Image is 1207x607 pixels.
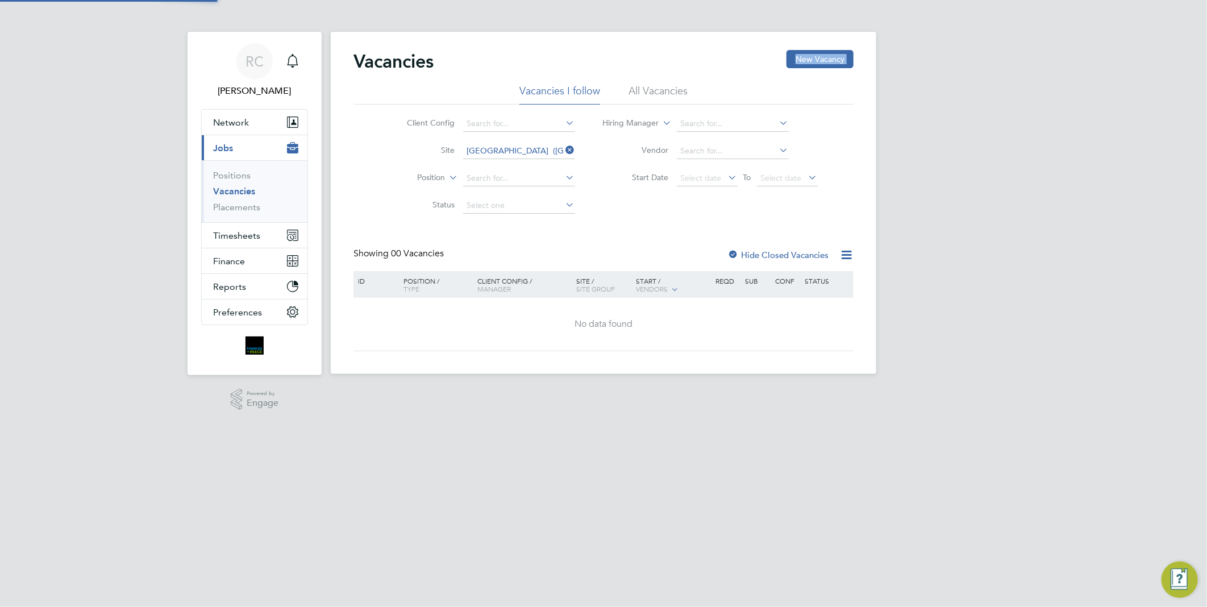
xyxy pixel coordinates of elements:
div: Reqd [713,271,742,290]
nav: Main navigation [188,32,322,375]
button: Finance [202,248,307,273]
button: New Vacancy [786,50,854,68]
input: Select one [463,198,575,214]
label: Client Config [390,118,455,128]
a: Powered byEngage [231,389,279,410]
span: Reports [213,281,246,292]
span: Select date [681,173,722,183]
div: No data found [355,318,852,330]
div: Client Config / [475,271,574,298]
a: RC[PERSON_NAME] [201,43,308,98]
span: RC [245,54,264,69]
input: Search for... [463,116,575,132]
div: Sub [743,271,772,290]
li: All Vacancies [629,84,688,105]
label: Hiring Manager [594,118,659,129]
label: Site [390,145,455,155]
div: Start / [633,271,713,300]
span: Preferences [213,307,262,318]
span: Robyn Clarke [201,84,308,98]
img: bromak-logo-retina.png [245,336,264,355]
span: Engage [247,398,278,408]
div: Showing [353,248,446,260]
label: Start Date [603,172,669,182]
span: Manager [477,284,511,293]
button: Preferences [202,300,307,325]
span: Select date [761,173,802,183]
span: Site Group [577,284,615,293]
button: Reports [202,274,307,299]
a: Placements [213,202,260,213]
input: Search for... [463,143,575,159]
button: Jobs [202,135,307,160]
div: Site / [574,271,634,298]
div: ID [355,271,395,290]
div: Position / [395,271,475,298]
span: Finance [213,256,245,267]
span: Timesheets [213,230,260,241]
input: Search for... [677,116,789,132]
a: Vacancies [213,186,255,197]
li: Vacancies I follow [519,84,600,105]
div: Conf [772,271,802,290]
label: Hide Closed Vacancies [727,250,829,260]
button: Network [202,110,307,135]
span: Jobs [213,143,233,153]
label: Position [380,172,446,184]
button: Timesheets [202,223,307,248]
span: Type [403,284,419,293]
h2: Vacancies [353,50,434,73]
span: 00 Vacancies [391,248,444,259]
label: Vendor [603,145,669,155]
span: Network [213,117,249,128]
button: Engage Resource Center [1162,562,1198,598]
input: Search for... [463,171,575,186]
input: Search for... [677,143,789,159]
div: Status [802,271,852,290]
span: Powered by [247,389,278,398]
span: To [740,170,755,185]
span: Vendors [636,284,668,293]
div: Jobs [202,160,307,222]
label: Status [390,199,455,210]
a: Go to home page [201,336,308,355]
a: Positions [213,170,251,181]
